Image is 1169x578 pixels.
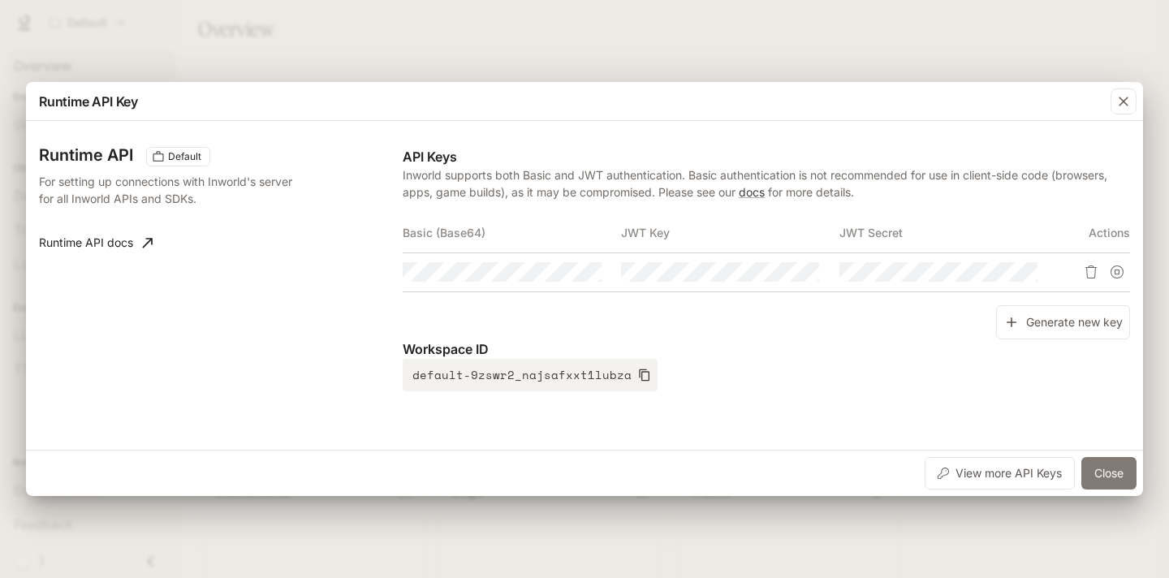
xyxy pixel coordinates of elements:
[839,214,1058,252] th: JWT Secret
[1081,457,1137,490] button: Close
[32,226,159,259] a: Runtime API docs
[39,147,133,163] h3: Runtime API
[1057,214,1130,252] th: Actions
[925,457,1075,490] button: View more API Keys
[403,147,1130,166] p: API Keys
[146,147,210,166] div: These keys will apply to your current workspace only
[403,359,658,391] button: default-9zswr2_najsafxxt1lubza
[403,214,621,252] th: Basic (Base64)
[1104,259,1130,285] button: Suspend API key
[739,185,765,199] a: docs
[403,339,1130,359] p: Workspace ID
[403,166,1130,201] p: Inworld supports both Basic and JWT authentication. Basic authentication is not recommended for u...
[162,149,208,164] span: Default
[39,173,302,207] p: For setting up connections with Inworld's server for all Inworld APIs and SDKs.
[1078,259,1104,285] button: Delete API key
[996,305,1130,340] button: Generate new key
[621,214,839,252] th: JWT Key
[39,92,138,111] p: Runtime API Key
